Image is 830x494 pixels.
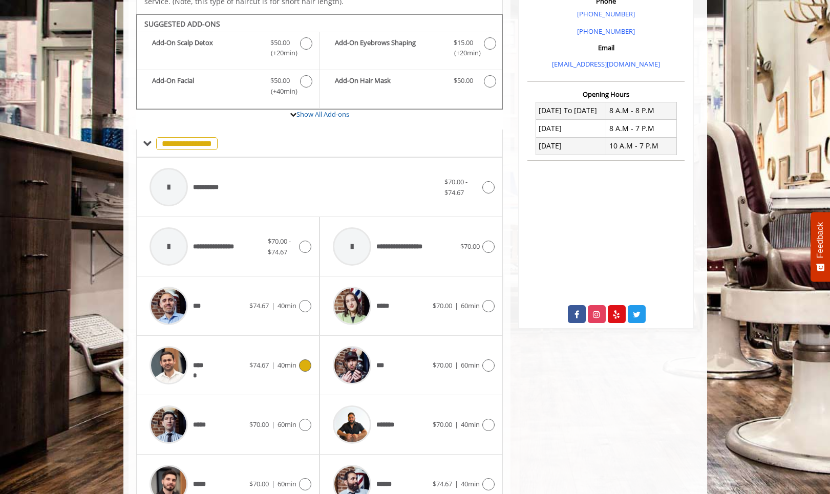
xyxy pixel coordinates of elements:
[536,137,606,155] td: [DATE]
[444,177,467,197] span: $70.00 - $74.67
[454,75,473,86] span: $50.00
[536,120,606,137] td: [DATE]
[455,420,458,429] span: |
[335,37,443,59] b: Add-On Eyebrows Shaping
[530,44,682,51] h3: Email
[278,420,296,429] span: 60min
[811,212,830,282] button: Feedback - Show survey
[552,59,660,69] a: [EMAIL_ADDRESS][DOMAIN_NAME]
[265,86,295,97] span: (+40min )
[448,48,478,58] span: (+20min )
[527,91,685,98] h3: Opening Hours
[136,14,503,110] div: The Made Man Haircut And Beard Trim Add-onS
[461,301,480,310] span: 60min
[268,237,291,256] span: $70.00 - $74.67
[142,37,314,61] label: Add-On Scalp Detox
[335,75,443,88] b: Add-On Hair Mask
[270,37,290,48] span: $50.00
[461,479,480,488] span: 40min
[536,102,606,119] td: [DATE] To [DATE]
[461,360,480,370] span: 60min
[249,360,269,370] span: $74.67
[271,420,275,429] span: |
[249,420,269,429] span: $70.00
[152,37,260,59] b: Add-On Scalp Detox
[577,27,635,36] a: [PHONE_NUMBER]
[577,9,635,18] a: [PHONE_NUMBER]
[278,360,296,370] span: 40min
[271,479,275,488] span: |
[325,37,497,61] label: Add-On Eyebrows Shaping
[271,360,275,370] span: |
[142,75,314,99] label: Add-On Facial
[460,242,480,251] span: $70.00
[249,301,269,310] span: $74.67
[152,75,260,97] b: Add-On Facial
[278,479,296,488] span: 60min
[606,102,677,119] td: 8 A.M - 8 P.M
[144,19,220,29] b: SUGGESTED ADD-ONS
[454,37,473,48] span: $15.00
[271,301,275,310] span: |
[278,301,296,310] span: 40min
[265,48,295,58] span: (+20min )
[816,222,825,258] span: Feedback
[433,420,452,429] span: $70.00
[455,360,458,370] span: |
[433,301,452,310] span: $70.00
[606,137,677,155] td: 10 A.M - 7 P.M
[455,301,458,310] span: |
[606,120,677,137] td: 8 A.M - 7 P.M
[296,110,349,119] a: Show All Add-ons
[270,75,290,86] span: $50.00
[433,479,452,488] span: $74.67
[325,75,497,90] label: Add-On Hair Mask
[455,479,458,488] span: |
[461,420,480,429] span: 40min
[249,479,269,488] span: $70.00
[433,360,452,370] span: $70.00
